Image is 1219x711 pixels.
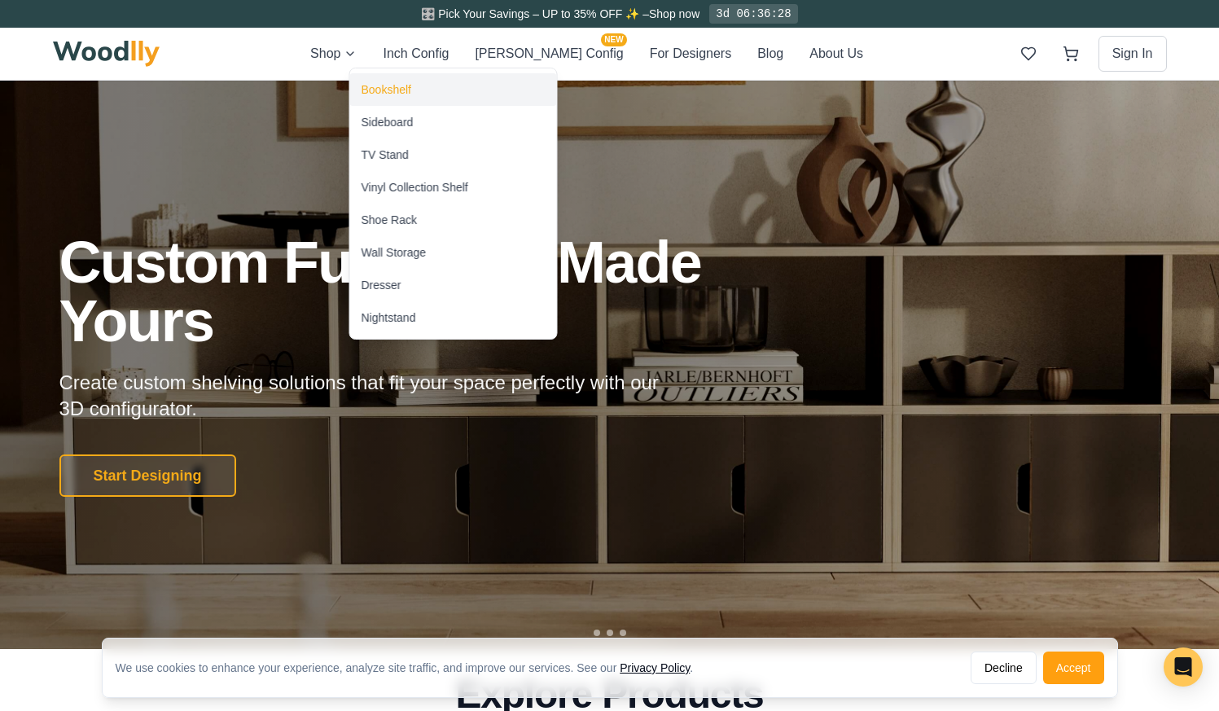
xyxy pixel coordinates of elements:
div: Nightstand [362,309,416,326]
div: TV Stand [362,147,409,163]
div: Shop [349,68,558,340]
div: Bookshelf [362,81,411,98]
div: Wall Storage [362,244,427,261]
div: Dresser [362,277,401,293]
div: Sideboard [362,114,414,130]
div: Shoe Rack [362,212,417,228]
div: Vinyl Collection Shelf [362,179,468,195]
